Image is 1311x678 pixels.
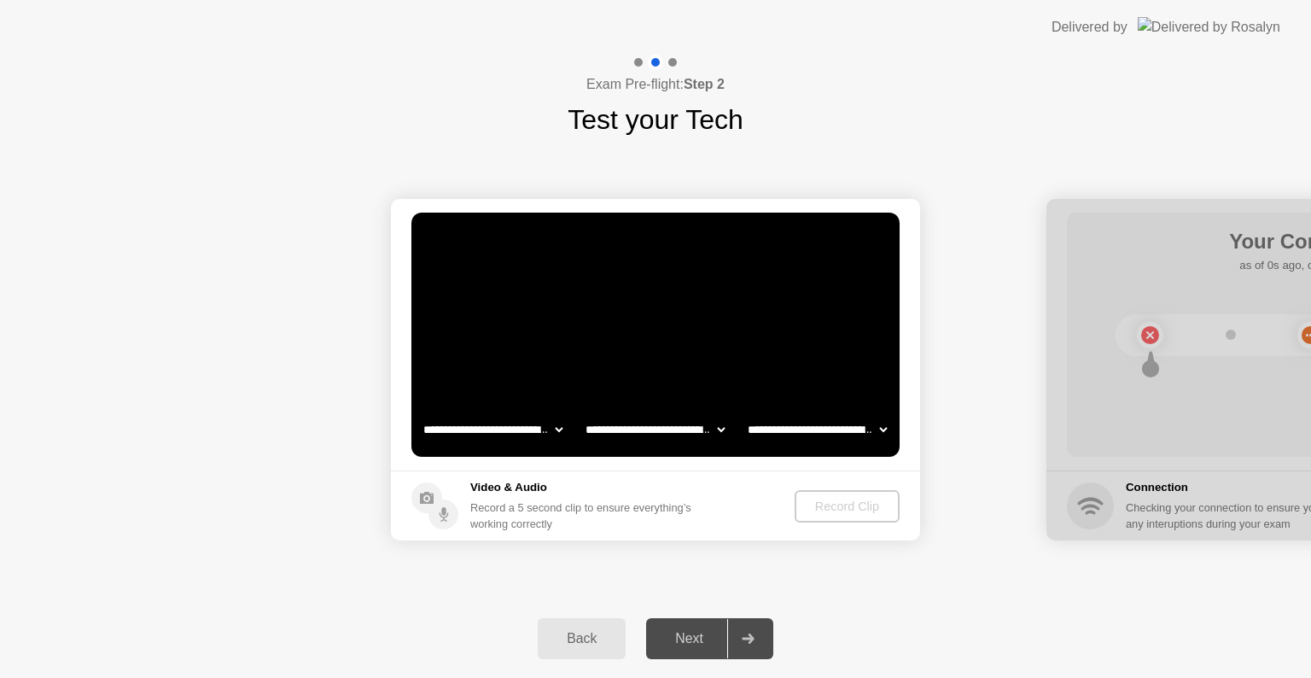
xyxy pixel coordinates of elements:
[420,412,566,447] select: Available cameras
[744,412,890,447] select: Available microphones
[801,500,893,513] div: Record Clip
[646,618,773,659] button: Next
[470,479,698,496] h5: Video & Audio
[651,631,727,646] div: Next
[568,99,743,140] h1: Test your Tech
[586,74,725,95] h4: Exam Pre-flight:
[684,77,725,91] b: Step 2
[795,490,900,523] button: Record Clip
[582,412,728,447] select: Available speakers
[543,631,621,646] div: Back
[538,618,626,659] button: Back
[1138,17,1280,37] img: Delivered by Rosalyn
[470,500,698,532] div: Record a 5 second clip to ensure everything’s working correctly
[1052,17,1127,38] div: Delivered by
